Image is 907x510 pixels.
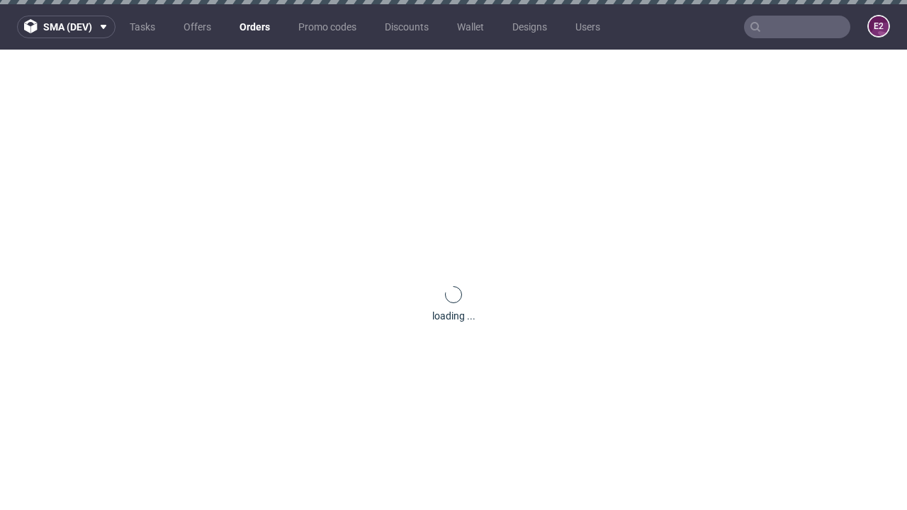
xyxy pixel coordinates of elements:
figcaption: e2 [869,16,889,36]
a: Discounts [376,16,437,38]
div: loading ... [432,309,475,323]
a: Orders [231,16,278,38]
a: Offers [175,16,220,38]
a: Wallet [449,16,492,38]
a: Users [567,16,609,38]
span: sma (dev) [43,22,92,32]
a: Promo codes [290,16,365,38]
a: Designs [504,16,556,38]
button: sma (dev) [17,16,116,38]
a: Tasks [121,16,164,38]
